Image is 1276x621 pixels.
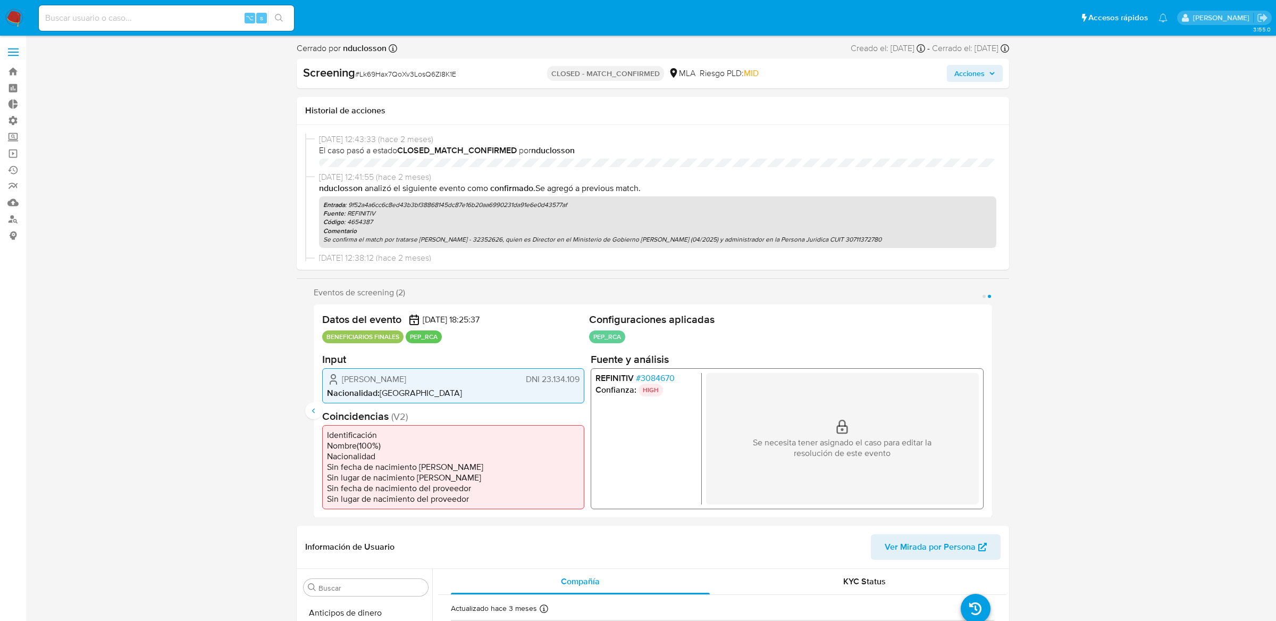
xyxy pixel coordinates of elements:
[932,43,1009,54] div: Cerrado el: [DATE]
[871,534,1001,560] button: Ver Mirada por Persona
[323,217,344,227] b: Código
[319,145,996,156] span: El caso pasó a estado por
[1159,13,1168,22] a: Notificaciones
[531,144,575,156] b: nduclosson
[319,183,996,194] p: . Se agregó a previous match .
[744,67,759,79] span: MID
[851,43,925,54] div: Creado el: [DATE]
[1257,12,1268,23] a: Salir
[323,209,992,218] p: : REFINITIV
[246,13,254,23] span: ⌥
[305,105,1001,116] h1: Historial de acciones
[318,583,424,593] input: Buscar
[323,226,357,236] b: Comentario
[303,64,355,81] b: Screening
[947,65,1003,82] button: Acciones
[323,218,992,226] p: : 4654387
[319,252,996,264] span: [DATE] 12:38:12 (hace 2 meses)
[323,209,344,218] b: Fuente
[323,235,992,244] p: Se confirma el match por tratarse [PERSON_NAME] - 32352626, quien es Director en el Ministerio de...
[954,65,985,82] span: Acciones
[341,42,387,54] b: nduclosson
[355,69,456,79] span: # Lk69Hax7QoXv3LosQ6Zl8K1E
[305,542,394,552] h1: Información de Usuario
[323,200,345,210] b: Entrada
[547,66,664,81] p: CLOSED - MATCH_CONFIRMED
[297,43,387,54] span: Cerrado por
[260,13,263,23] span: s
[319,134,996,145] span: [DATE] 12:43:33 (hace 2 meses)
[843,575,886,587] span: KYC Status
[1088,12,1148,23] span: Accesos rápidos
[365,182,488,194] span: Analizó el siguiente evento como
[319,182,363,194] b: nduclosson
[39,11,294,25] input: Buscar usuario o caso...
[323,201,992,209] p: : 9f52a4a6cc6c8ed43b3bf38868145dc87e16b20aa6990231da91e6e0d43577af
[451,603,537,614] p: Actualizado hace 3 meses
[319,171,996,183] span: [DATE] 12:41:55 (hace 2 meses)
[561,575,600,587] span: Compañía
[490,182,533,194] b: Confirmado
[700,68,759,79] span: Riesgo PLD:
[927,43,930,54] span: -
[397,144,517,156] b: CLOSED_MATCH_CONFIRMED
[308,583,316,592] button: Buscar
[668,68,695,79] div: MLA
[268,11,290,26] button: search-icon
[885,534,976,560] span: Ver Mirada por Persona
[1193,13,1253,23] p: eric.malcangi@mercadolibre.com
